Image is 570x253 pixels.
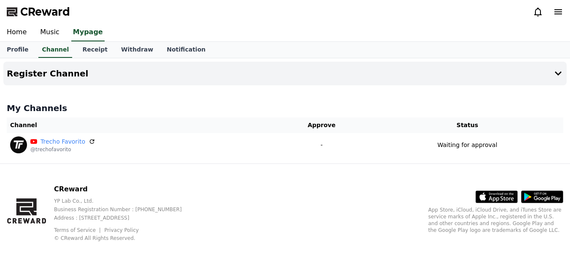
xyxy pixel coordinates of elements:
a: Withdraw [114,42,160,58]
a: Notification [160,42,212,58]
button: Register Channel [3,62,567,85]
a: CReward [7,5,70,19]
a: Privacy Policy [104,227,139,233]
a: Receipt [76,42,114,58]
a: Mypage [71,24,105,41]
a: Channel [38,42,72,58]
span: CReward [20,5,70,19]
th: Channel [7,117,272,133]
a: Trecho Favorito [41,137,85,146]
p: Business Registration Number : [PHONE_NUMBER] [54,206,195,213]
p: Waiting for approval [438,141,497,150]
p: YP Lab Co., Ltd. [54,198,195,204]
p: - [275,141,368,150]
img: Trecho Favorito [10,136,27,153]
p: CReward [54,184,195,194]
a: Terms of Service [54,227,102,233]
a: Music [33,24,66,41]
th: Approve [272,117,371,133]
th: Status [371,117,563,133]
p: App Store, iCloud, iCloud Drive, and iTunes Store are service marks of Apple Inc., registered in ... [428,207,563,234]
h4: My Channels [7,102,563,114]
p: © CReward All Rights Reserved. [54,235,195,242]
h4: Register Channel [7,69,88,78]
p: Address : [STREET_ADDRESS] [54,215,195,221]
p: @trechofavorito [30,146,95,153]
